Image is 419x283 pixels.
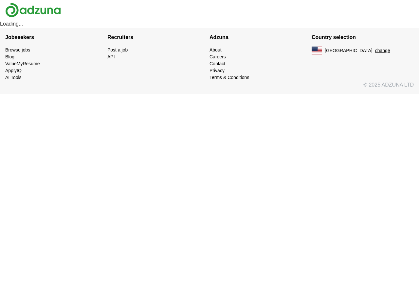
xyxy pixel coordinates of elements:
img: Adzuna logo [5,3,61,17]
span: [GEOGRAPHIC_DATA] [325,47,373,54]
a: Contact [209,61,225,66]
a: Blog [5,54,14,59]
h4: Country selection [312,28,414,47]
a: API [107,54,115,59]
a: ValueMyResume [5,61,40,66]
a: Post a job [107,47,128,52]
a: Browse jobs [5,47,30,52]
a: Privacy [209,68,225,73]
a: About [209,47,222,52]
a: Terms & Conditions [209,75,249,80]
a: AI Tools [5,75,22,80]
a: ApplyIQ [5,68,22,73]
a: Careers [209,54,226,59]
img: US flag [312,47,322,54]
button: change [375,47,390,54]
